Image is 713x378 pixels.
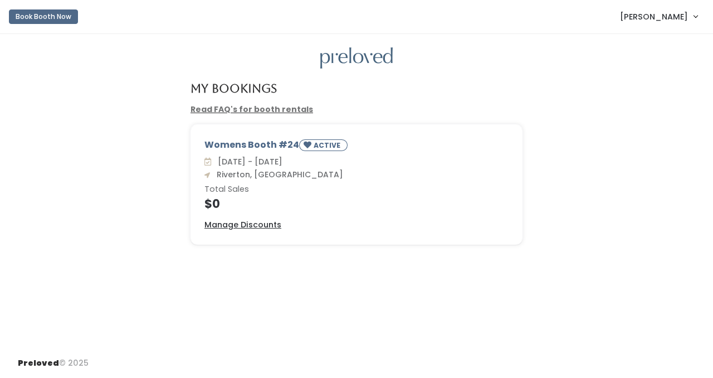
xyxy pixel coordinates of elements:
a: [PERSON_NAME] [609,4,709,28]
div: © 2025 [18,348,89,369]
span: Preloved [18,357,59,369]
u: Manage Discounts [204,219,281,230]
img: preloved logo [320,47,393,69]
button: Book Booth Now [9,9,78,24]
small: ACTIVE [314,140,343,150]
a: Book Booth Now [9,4,78,29]
h4: $0 [204,197,509,210]
a: Read FAQ's for booth rentals [191,104,313,115]
a: Manage Discounts [204,219,281,231]
div: Womens Booth #24 [204,138,509,156]
span: [DATE] - [DATE] [213,156,282,167]
span: [PERSON_NAME] [620,11,688,23]
h4: My Bookings [191,82,277,95]
h6: Total Sales [204,185,509,194]
span: Riverton, [GEOGRAPHIC_DATA] [212,169,343,180]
